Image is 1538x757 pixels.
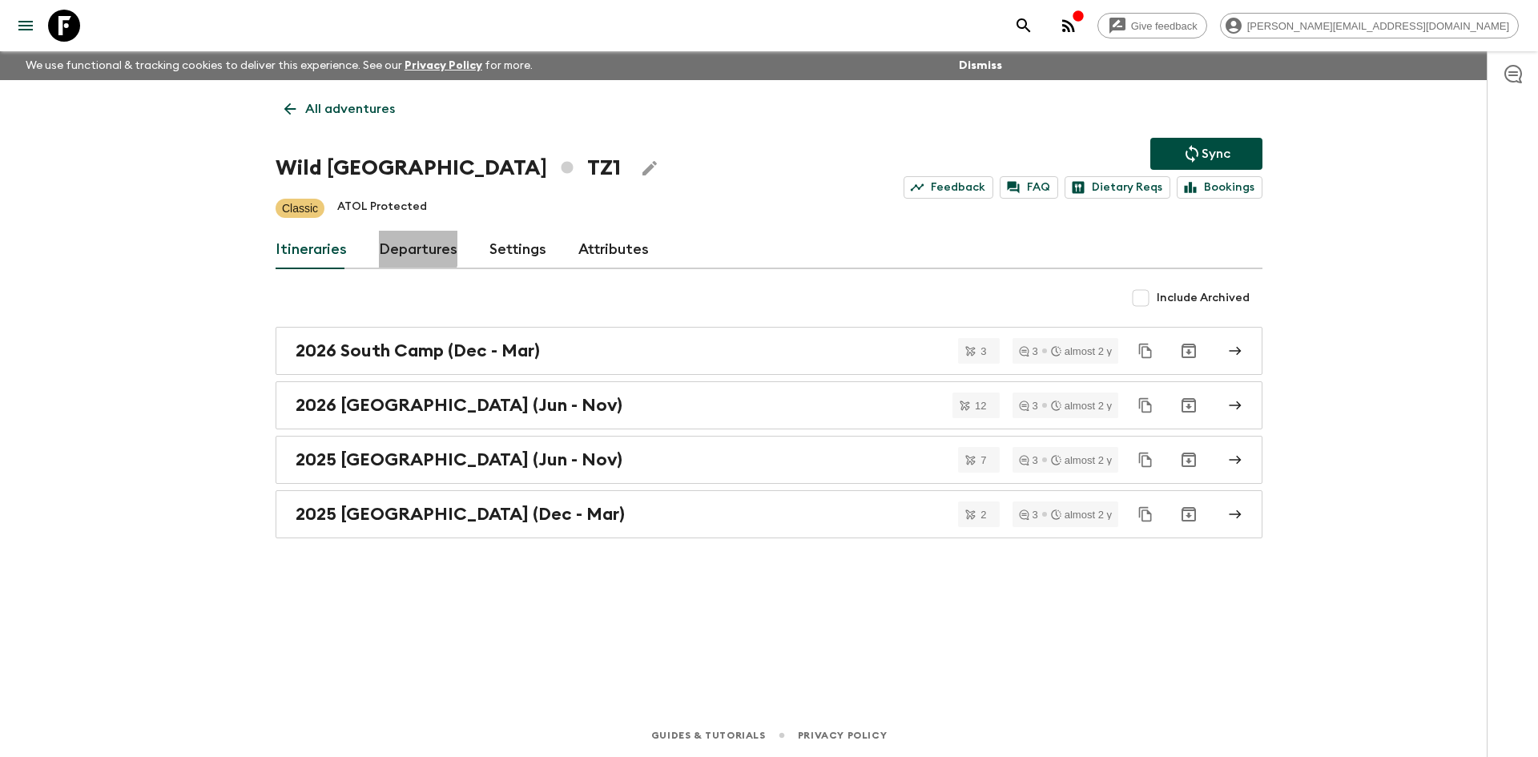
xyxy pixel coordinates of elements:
[1019,455,1038,465] div: 3
[296,340,540,361] h2: 2026 South Camp (Dec - Mar)
[1008,10,1040,42] button: search adventures
[1097,13,1207,38] a: Give feedback
[1173,444,1205,476] button: Archive
[276,381,1262,429] a: 2026 [GEOGRAPHIC_DATA] (Jun - Nov)
[1150,138,1262,170] button: Sync adventure departures to the booking engine
[1065,176,1170,199] a: Dietary Reqs
[634,152,666,184] button: Edit Adventure Title
[798,727,887,744] a: Privacy Policy
[1131,500,1160,529] button: Duplicate
[965,401,996,411] span: 12
[276,327,1262,375] a: 2026 South Camp (Dec - Mar)
[405,60,482,71] a: Privacy Policy
[904,176,993,199] a: Feedback
[971,509,996,520] span: 2
[578,231,649,269] a: Attributes
[1019,509,1038,520] div: 3
[1173,498,1205,530] button: Archive
[1220,13,1519,38] div: [PERSON_NAME][EMAIL_ADDRESS][DOMAIN_NAME]
[1173,335,1205,367] button: Archive
[971,346,996,356] span: 3
[1202,144,1230,163] p: Sync
[282,200,318,216] p: Classic
[1131,336,1160,365] button: Duplicate
[276,490,1262,538] a: 2025 [GEOGRAPHIC_DATA] (Dec - Mar)
[1051,509,1112,520] div: almost 2 y
[1122,20,1206,32] span: Give feedback
[651,727,766,744] a: Guides & Tutorials
[1157,290,1250,306] span: Include Archived
[19,51,539,80] p: We use functional & tracking cookies to deliver this experience. See our for more.
[276,93,404,125] a: All adventures
[1051,455,1112,465] div: almost 2 y
[1173,389,1205,421] button: Archive
[971,455,996,465] span: 7
[1019,401,1038,411] div: 3
[955,54,1006,77] button: Dismiss
[1131,445,1160,474] button: Duplicate
[305,99,395,119] p: All adventures
[337,199,427,218] p: ATOL Protected
[276,152,621,184] h1: Wild [GEOGRAPHIC_DATA] TZ1
[1019,346,1038,356] div: 3
[276,436,1262,484] a: 2025 [GEOGRAPHIC_DATA] (Jun - Nov)
[1000,176,1058,199] a: FAQ
[296,449,622,470] h2: 2025 [GEOGRAPHIC_DATA] (Jun - Nov)
[276,231,347,269] a: Itineraries
[1051,401,1112,411] div: almost 2 y
[1131,391,1160,420] button: Duplicate
[296,504,625,525] h2: 2025 [GEOGRAPHIC_DATA] (Dec - Mar)
[10,10,42,42] button: menu
[1238,20,1518,32] span: [PERSON_NAME][EMAIL_ADDRESS][DOMAIN_NAME]
[296,395,622,416] h2: 2026 [GEOGRAPHIC_DATA] (Jun - Nov)
[1051,346,1112,356] div: almost 2 y
[379,231,457,269] a: Departures
[1177,176,1262,199] a: Bookings
[489,231,546,269] a: Settings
